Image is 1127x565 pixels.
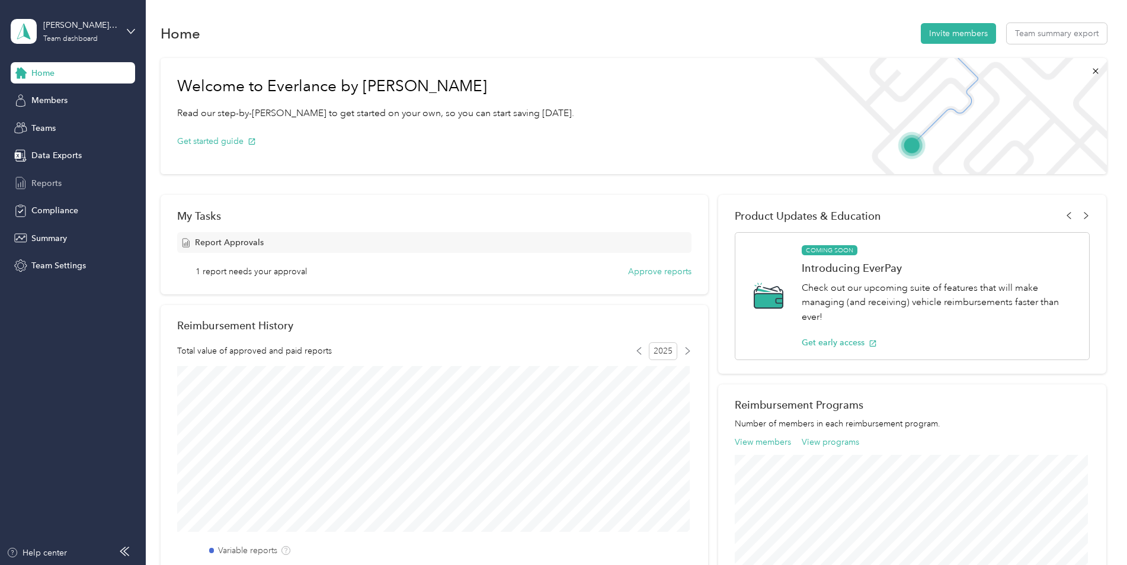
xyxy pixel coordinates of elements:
[177,319,293,332] h2: Reimbursement History
[177,77,574,96] h1: Welcome to Everlance by [PERSON_NAME]
[196,265,307,278] span: 1 report needs your approval
[195,236,264,249] span: Report Approvals
[31,232,67,245] span: Summary
[735,436,791,448] button: View members
[1061,499,1127,565] iframe: Everlance-gr Chat Button Frame
[177,345,332,357] span: Total value of approved and paid reports
[649,342,677,360] span: 2025
[921,23,996,44] button: Invite members
[802,58,1106,174] img: Welcome to everlance
[802,262,1077,274] h1: Introducing EverPay
[628,265,691,278] button: Approve reports
[31,122,56,134] span: Teams
[177,210,691,222] div: My Tasks
[43,19,117,31] div: [PERSON_NAME] Team
[7,547,67,559] button: Help center
[802,281,1077,325] p: Check out our upcoming suite of features that will make managing (and receiving) vehicle reimburs...
[1007,23,1107,44] button: Team summary export
[31,259,86,272] span: Team Settings
[218,544,277,557] label: Variable reports
[802,336,877,349] button: Get early access
[161,27,200,40] h1: Home
[43,36,98,43] div: Team dashboard
[802,245,857,256] span: COMING SOON
[177,135,256,147] button: Get started guide
[31,177,62,190] span: Reports
[31,67,55,79] span: Home
[31,204,78,217] span: Compliance
[735,418,1090,430] p: Number of members in each reimbursement program.
[735,210,881,222] span: Product Updates & Education
[802,436,859,448] button: View programs
[31,149,82,162] span: Data Exports
[735,399,1090,411] h2: Reimbursement Programs
[31,94,68,107] span: Members
[177,106,574,121] p: Read our step-by-[PERSON_NAME] to get started on your own, so you can start saving [DATE].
